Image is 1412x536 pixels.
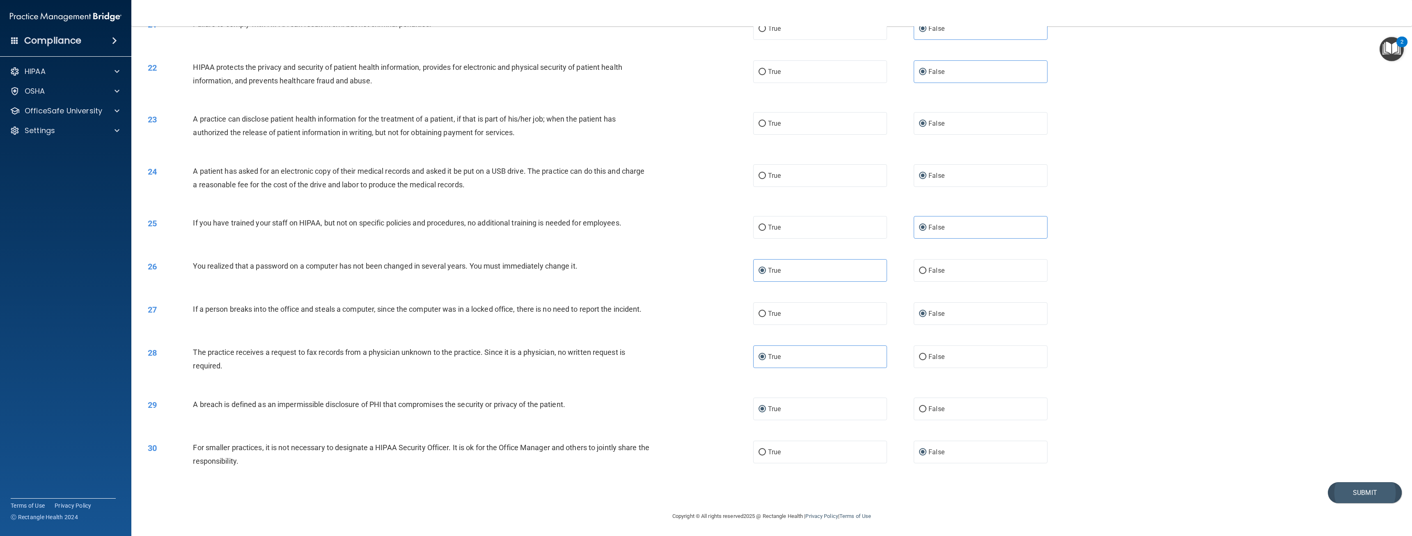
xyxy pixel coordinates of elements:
span: 30 [148,443,157,453]
a: OSHA [10,86,119,96]
div: 2 [1401,42,1403,53]
span: If you have trained your staff on HIPAA, but not on specific policies and procedures, no addition... [193,219,621,227]
span: You realized that a password on a computer has not been changed in several years. You must immedi... [193,262,577,270]
div: Copyright © All rights reserved 2025 @ Rectangle Health | | [622,503,921,529]
span: If a person breaks into the office and steals a computer, since the computer was in a locked offi... [193,305,642,313]
span: True [768,267,781,274]
input: True [759,406,766,412]
input: False [919,449,926,455]
span: False [928,310,944,317]
input: True [759,26,766,32]
span: The practice receives a request to fax records from a physician unknown to the practice. Since it... [193,348,625,370]
span: False [928,120,944,127]
span: 21 [148,20,157,30]
a: Terms of Use [11,501,45,510]
p: Settings [25,126,55,136]
span: True [768,120,781,127]
input: False [919,406,926,412]
span: HIPAA protects the privacy and security of patient health information, provides for electronic an... [193,63,622,85]
span: True [768,448,781,456]
input: False [919,225,926,231]
span: False [928,25,944,32]
span: False [928,223,944,231]
a: Privacy Policy [805,513,838,519]
input: True [759,311,766,317]
span: 22 [148,63,157,73]
span: True [768,223,781,231]
a: Terms of Use [839,513,871,519]
input: True [759,354,766,360]
span: True [768,405,781,413]
img: PMB logo [10,9,121,25]
span: Ⓒ Rectangle Health 2024 [11,513,78,521]
span: 26 [148,262,157,271]
span: A breach is defined as an impermissible disclosure of PHI that compromises the security or privac... [193,400,565,409]
span: For smaller practices, it is not necessary to designate a HIPAA Security Officer. It is ok for th... [193,443,649,465]
span: False [928,405,944,413]
input: False [919,26,926,32]
a: OfficeSafe University [10,106,119,116]
span: True [768,25,781,32]
h4: Compliance [24,35,81,46]
span: 28 [148,348,157,358]
span: A practice can disclose patient health information for the treatment of a patient, if that is par... [193,115,616,137]
span: 29 [148,400,157,410]
span: A patient has asked for an electronic copy of their medical records and asked it be put on a USB ... [193,167,644,189]
a: Privacy Policy [55,501,92,510]
input: True [759,121,766,127]
p: OSHA [25,86,45,96]
input: False [919,69,926,75]
span: 27 [148,305,157,315]
span: True [768,353,781,361]
p: OfficeSafe University [25,106,102,116]
p: HIPAA [25,67,46,76]
span: 25 [148,219,157,228]
span: True [768,68,781,76]
span: True [768,172,781,179]
span: Failure to comply with HIPAA can result in civil but not criminal penalties. [193,20,431,28]
a: HIPAA [10,67,119,76]
input: True [759,449,766,455]
span: 23 [148,115,157,124]
input: False [919,311,926,317]
span: 24 [148,167,157,177]
input: True [759,268,766,274]
input: False [919,268,926,274]
span: False [928,172,944,179]
input: True [759,69,766,75]
span: False [928,267,944,274]
span: False [928,68,944,76]
input: True [759,225,766,231]
span: False [928,448,944,456]
span: False [928,353,944,361]
input: False [919,354,926,360]
input: True [759,173,766,179]
button: Open Resource Center, 2 new notifications [1380,37,1404,61]
span: True [768,310,781,317]
input: False [919,121,926,127]
a: Settings [10,126,119,136]
button: Submit [1328,482,1402,503]
input: False [919,173,926,179]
